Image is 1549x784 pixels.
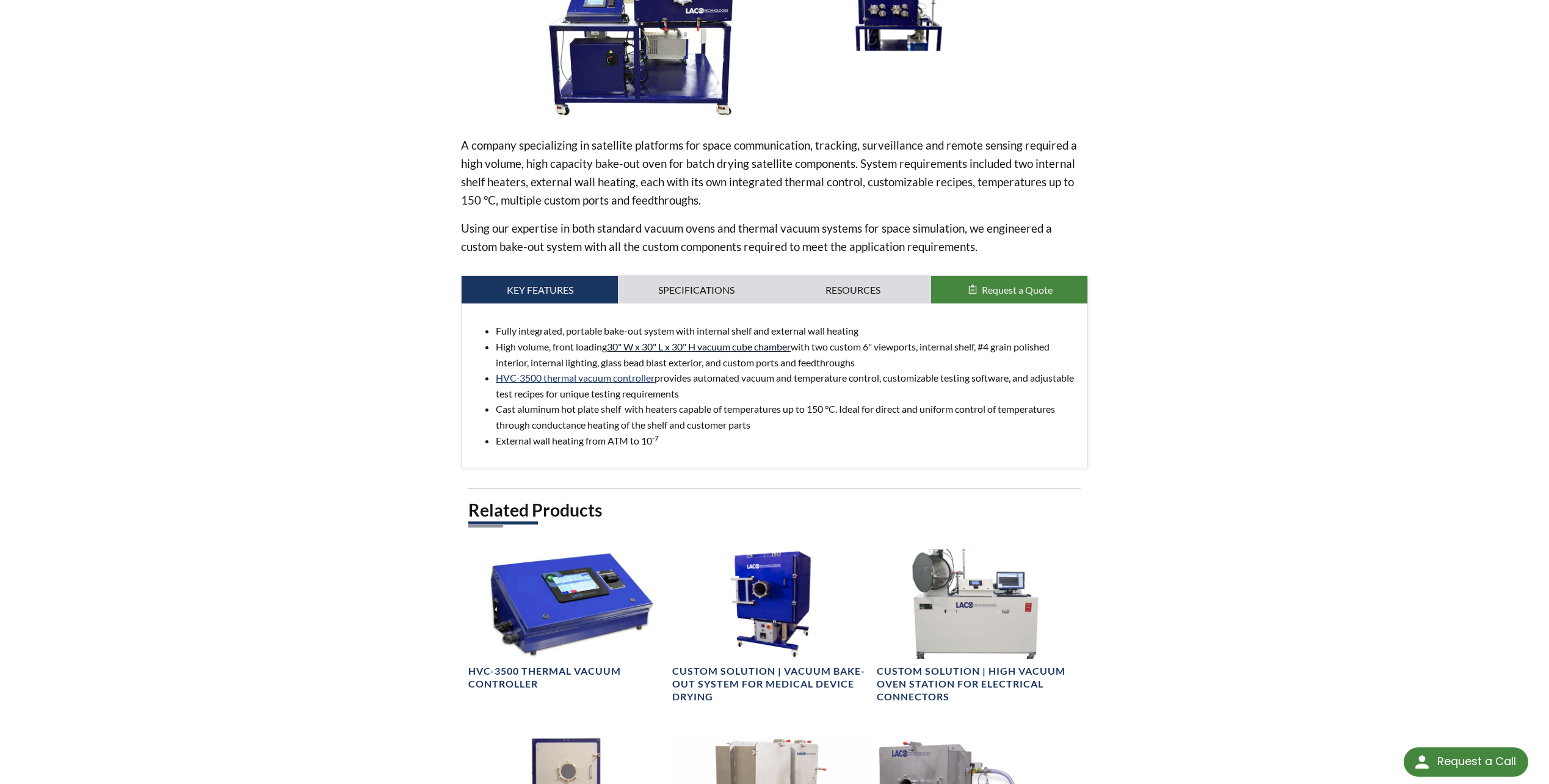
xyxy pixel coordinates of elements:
a: 30" W x 30" L x 30" H vacuum cube chamber [607,341,791,352]
li: External wall heating from ATM to 10 [496,433,1077,449]
li: provides automated vacuum and temperature control, customizable testing software, and adjustable ... [496,370,1077,401]
li: Fully integrated, portable bake-out system with internal shelf and external wall heating [496,323,1077,339]
li: High volume, front loading with two custom 6" viewports, internal shelf, #4 grain polished interi... [496,339,1077,370]
a: HVC-3500 thermal vacuum controller [496,372,655,383]
h2: Related Products [468,499,1080,521]
sup: -7 [652,434,659,443]
div: Request a Call [1437,747,1516,775]
div: Request a Call [1404,747,1528,777]
a: HVC-3500 Thermal Vacuum Controller, angled viewHVC-3500 Thermal Vacuum Controller [468,549,665,691]
a: Resources [775,276,931,304]
h4: Custom Solution | High Vacuum Oven Station for Electrical Connectors [877,665,1073,703]
h4: Custom Solution | Vacuum Bake-Out System for Medical Device Drying [672,665,869,703]
span: Request a Quote [982,284,1053,296]
p: Using our expertise in both standard vacuum ovens and thermal vacuum systems for space simulation... [461,219,1087,256]
p: A company specializing in satellite platforms for space communication, tracking, surveillance and... [461,136,1087,209]
h4: HVC-3500 Thermal Vacuum Controller [468,665,665,691]
a: Vacuum Bake-out System imageCustom Solution | Vacuum Bake-Out System for Medical Device Drying [672,549,869,704]
img: round button [1412,752,1432,772]
li: Cast aluminum hot plate shelf with heaters capable of temperatures up to 150 °C. Ideal for direct... [496,401,1077,432]
a: Key Features [462,276,618,304]
a: High Vacuum Oven Station for Electrical ConnectorsCustom Solution | High Vacuum Oven Station for ... [877,549,1073,704]
a: Specifications [618,276,774,304]
button: Request a Quote [931,276,1087,304]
